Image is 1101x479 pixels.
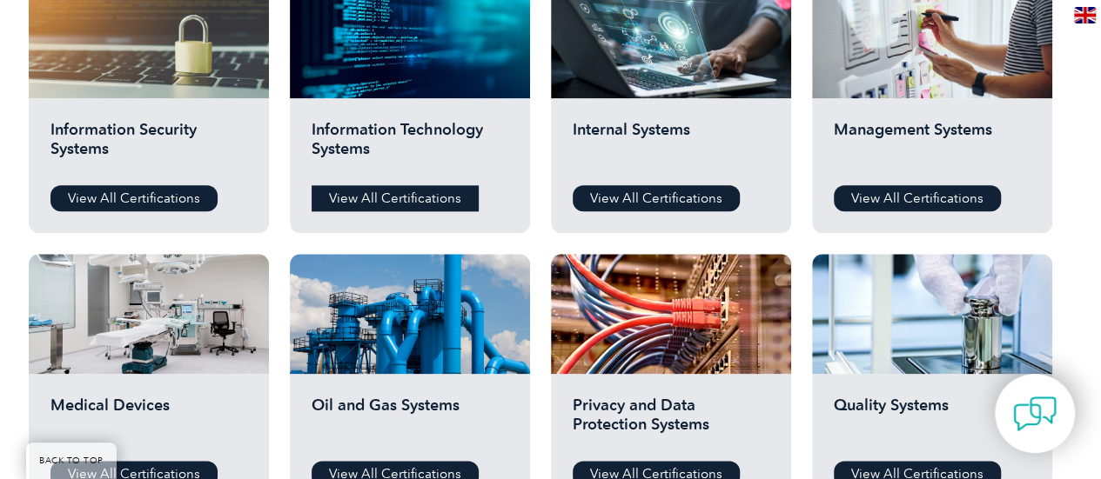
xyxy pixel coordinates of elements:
[834,120,1031,172] h2: Management Systems
[834,396,1031,448] h2: Quality Systems
[1013,392,1057,436] img: contact-chat.png
[312,120,508,172] h2: Information Technology Systems
[312,396,508,448] h2: Oil and Gas Systems
[1074,7,1096,23] img: en
[26,442,117,479] a: BACK TO TOP
[50,396,247,448] h2: Medical Devices
[834,185,1001,211] a: View All Certifications
[573,185,740,211] a: View All Certifications
[312,185,479,211] a: View All Certifications
[50,120,247,172] h2: Information Security Systems
[573,396,769,448] h2: Privacy and Data Protection Systems
[50,185,218,211] a: View All Certifications
[573,120,769,172] h2: Internal Systems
